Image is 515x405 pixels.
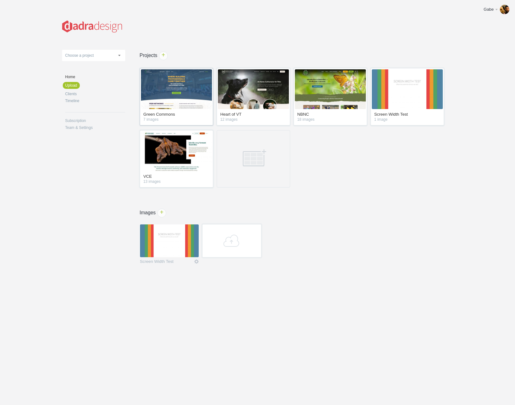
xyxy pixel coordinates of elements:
[159,51,168,60] a: +
[125,210,462,215] h1: Images
[62,20,122,32] img: dadra-logo_20221125084425.png
[65,75,125,79] a: Home
[159,52,167,60] span: +
[143,118,209,122] em: 7 images
[500,5,509,14] img: 62c98381ecd37f58a7cfd59cae891579
[65,99,125,103] a: Timeline
[220,112,286,118] a: Heart of VT
[295,69,366,109] img: dadra_rg5gsb_thumb.jpg
[297,112,363,118] a: NBNC
[158,209,166,217] span: +
[143,112,209,118] a: Green Commons
[372,69,443,109] img: dadra_5cmk2e_v5_thumb.jpg
[374,112,440,118] a: Screen Width Test
[125,53,462,58] h1: Projects
[143,174,209,180] a: VCE
[65,53,94,58] span: Choose a project
[194,259,199,265] a: Edit / Replace
[65,119,125,123] a: Subscription
[143,180,209,184] em: 13 images
[63,82,80,89] a: Upload
[65,126,125,130] a: Team & Settings
[297,118,363,122] em: 18 images
[140,224,199,257] img: dadra_xiukta_thumb.jpg
[141,131,212,171] img: dadra_fx5rjv_v2_thumb.jpg
[157,209,166,217] a: +
[218,69,289,109] img: dadra_amc3kj_thumb.jpg
[202,224,261,257] a: Add images to start creating projects & clients
[220,118,286,122] em: 12 images
[65,92,125,96] a: Clients
[479,3,512,16] a: Gabe
[141,69,212,109] img: dadra_ux327l_thumb.jpg
[484,6,495,13] div: Gabe
[217,130,290,188] a: Drag an image here or click to create a new project
[140,259,174,265] a: Screen Width Test
[374,118,440,122] em: 1 image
